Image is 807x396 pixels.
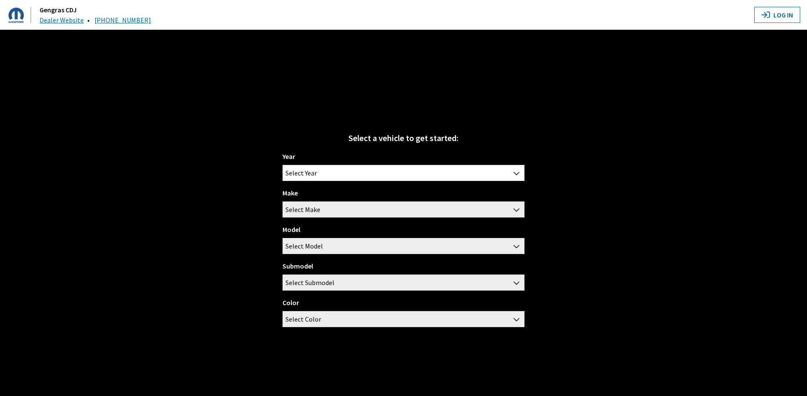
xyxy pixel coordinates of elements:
[282,151,295,161] label: Year
[285,238,323,254] span: Select Model
[282,224,300,235] label: Model
[754,7,800,23] button: Log In
[285,165,317,181] span: Select Year
[282,297,299,308] label: Color
[94,16,151,24] a: [PHONE_NUMBER]
[285,202,320,217] span: Select Make
[282,311,524,327] span: Select Color
[9,7,38,23] a: Gengras CDJ logo
[282,274,524,291] span: Select Submodel
[285,275,334,290] span: Select Submodel
[283,238,524,254] span: Select Model
[283,311,524,327] span: Select Color
[283,165,524,181] span: Select Year
[283,275,524,290] span: Select Submodel
[282,201,524,218] span: Select Make
[282,238,524,254] span: Select Model
[40,6,77,14] a: Gengras CDJ
[282,261,313,271] label: Submodel
[282,165,524,181] span: Select Year
[283,202,524,217] span: Select Make
[285,311,321,327] span: Select Color
[9,8,24,23] img: Dashboard
[87,16,90,24] span: •
[282,132,524,144] div: Select a vehicle to get started:
[282,188,298,198] label: Make
[40,16,84,24] a: Dealer Website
